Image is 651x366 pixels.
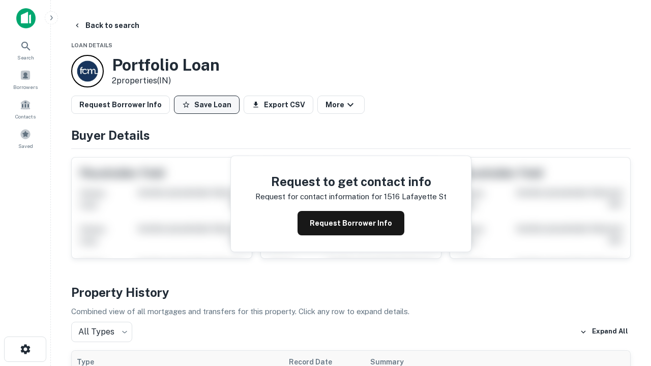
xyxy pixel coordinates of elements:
p: Request for contact information for [255,191,382,203]
button: More [317,96,365,114]
a: Saved [3,125,48,152]
a: Borrowers [3,66,48,93]
iframe: Chat Widget [600,285,651,333]
p: 2 properties (IN) [112,75,220,87]
a: Contacts [3,95,48,123]
p: Combined view of all mortgages and transfers for this property. Click any row to expand details. [71,306,631,318]
h4: Property History [71,283,631,301]
span: Loan Details [71,42,112,48]
h3: Portfolio Loan [112,55,220,75]
img: capitalize-icon.png [16,8,36,28]
div: All Types [71,322,132,342]
button: Back to search [69,16,143,35]
h4: Request to get contact info [255,172,447,191]
span: Search [17,53,34,62]
button: Expand All [577,324,631,340]
span: Contacts [15,112,36,120]
a: Search [3,36,48,64]
span: Borrowers [13,83,38,91]
button: Export CSV [244,96,313,114]
h4: Buyer Details [71,126,631,144]
span: Saved [18,142,33,150]
button: Request Borrower Info [298,211,404,235]
p: 1516 lafayette st [384,191,447,203]
button: Request Borrower Info [71,96,170,114]
button: Save Loan [174,96,240,114]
